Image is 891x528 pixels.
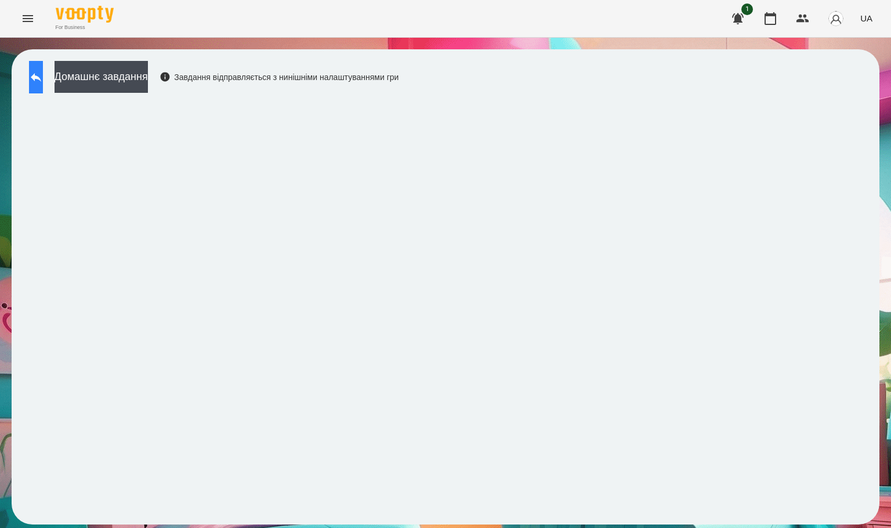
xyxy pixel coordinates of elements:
[860,12,872,24] span: UA
[828,10,844,27] img: avatar_s.png
[55,61,148,93] button: Домашнє завдання
[856,8,877,29] button: UA
[14,5,42,32] button: Menu
[160,71,399,83] div: Завдання відправляється з нинішніми налаштуваннями гри
[56,6,114,23] img: Voopty Logo
[741,3,753,15] span: 1
[56,24,114,31] span: For Business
